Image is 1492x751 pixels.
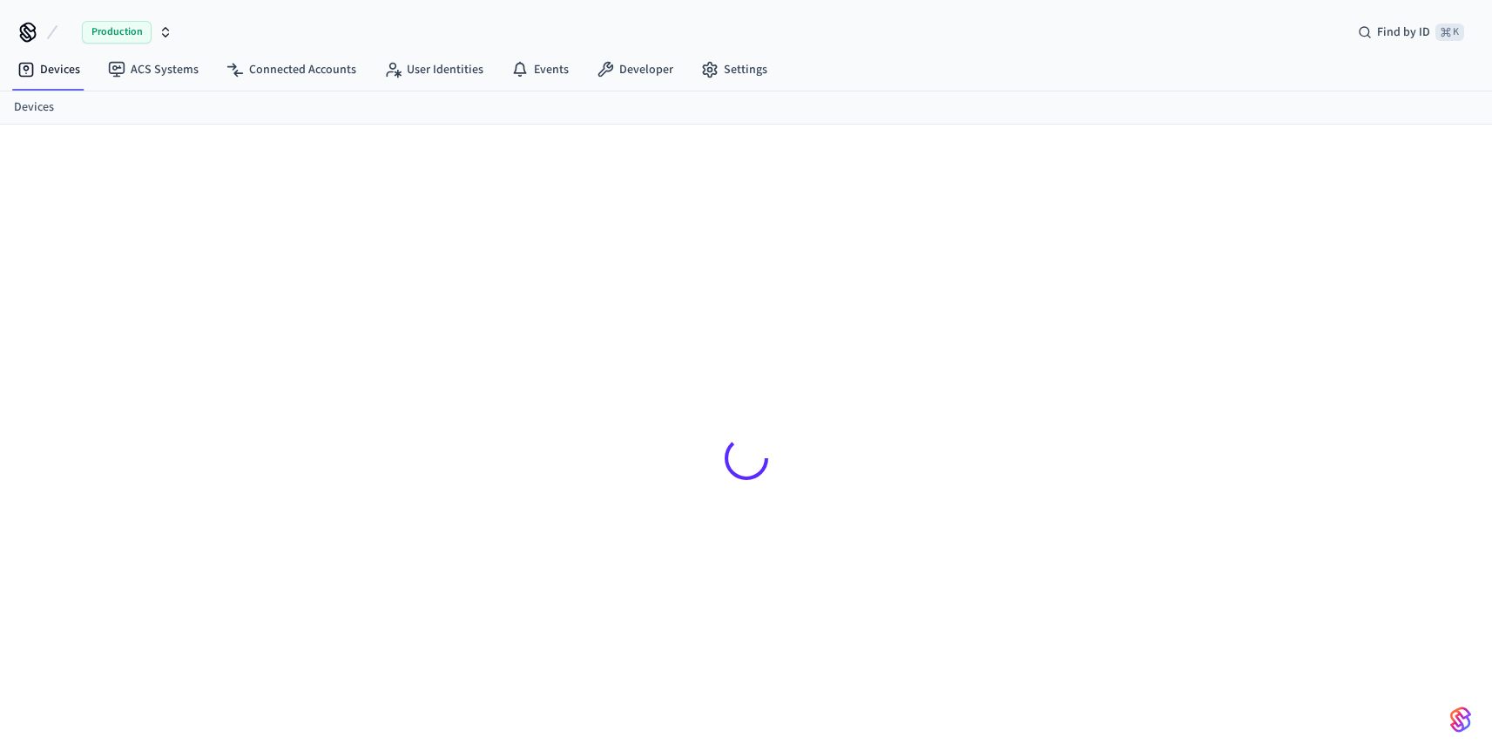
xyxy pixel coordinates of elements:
a: Devices [3,54,94,85]
a: Developer [583,54,687,85]
a: User Identities [370,54,497,85]
a: Devices [14,98,54,117]
img: SeamLogoGradient.69752ec5.svg [1450,706,1471,734]
span: Production [82,21,152,44]
a: ACS Systems [94,54,213,85]
a: Settings [687,54,781,85]
div: Find by ID⌘ K [1344,17,1478,48]
span: ⌘ K [1435,24,1464,41]
a: Events [497,54,583,85]
a: Connected Accounts [213,54,370,85]
span: Find by ID [1377,24,1430,41]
